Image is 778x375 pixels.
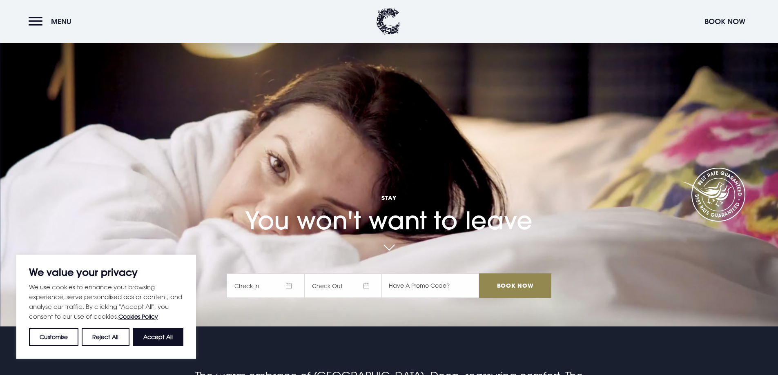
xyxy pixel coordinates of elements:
[118,313,158,320] a: Cookies Policy
[700,13,749,30] button: Book Now
[29,328,78,346] button: Customise
[382,273,479,298] input: Have A Promo Code?
[479,273,551,298] input: Book Now
[51,17,71,26] span: Menu
[227,170,551,235] h1: You won't want to leave
[29,13,76,30] button: Menu
[227,194,551,202] span: Stay
[29,282,183,322] p: We use cookies to enhance your browsing experience, serve personalised ads or content, and analys...
[227,273,304,298] span: Check In
[304,273,382,298] span: Check Out
[16,255,196,359] div: We value your privacy
[82,328,129,346] button: Reject All
[133,328,183,346] button: Accept All
[29,267,183,277] p: We value your privacy
[376,8,400,35] img: Clandeboye Lodge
